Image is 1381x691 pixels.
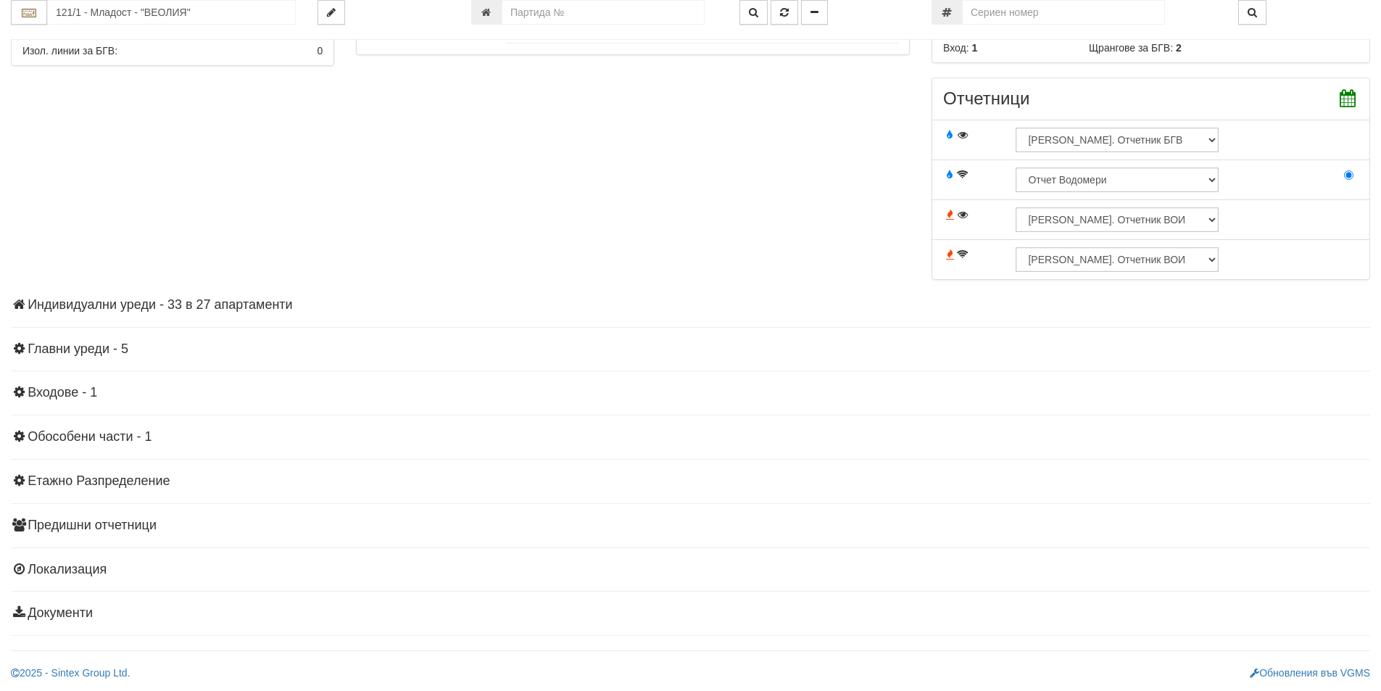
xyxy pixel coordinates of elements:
h4: Локализация [11,563,1370,577]
h4: Главни уреди - 5 [11,342,1370,357]
span: Вход: [943,42,969,54]
h4: Обособени части - 1 [11,430,1370,444]
a: Обновления във VGMS [1250,667,1370,679]
h4: Етажно Разпределение [11,474,1370,489]
span: 0 [317,45,323,57]
h4: Документи [11,606,1370,621]
span: Щрангове за БГВ: [1089,42,1173,54]
h4: Входове - 1 [11,386,1370,400]
h4: Индивидуални уреди - 33 в 27 апартаменти [11,298,1370,313]
a: 2025 - Sintex Group Ltd. [11,667,130,679]
span: Изол. линии за БГВ: [22,45,117,57]
h4: Предишни отчетници [11,518,1370,533]
h3: Отчетници [943,89,1359,108]
b: 1 [971,42,977,54]
b: 2 [1176,42,1182,54]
